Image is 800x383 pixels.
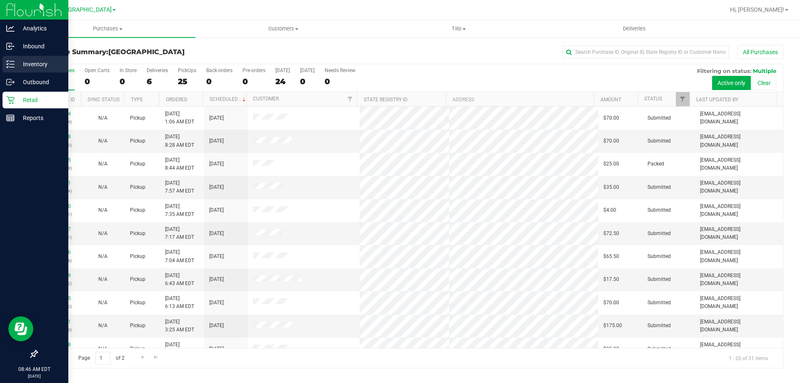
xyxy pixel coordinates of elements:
[300,77,315,86] div: 0
[130,183,145,191] span: Pickup
[98,230,107,238] button: N/A
[130,206,145,214] span: Pickup
[98,345,107,353] button: N/A
[209,275,224,283] span: [DATE]
[676,92,690,106] a: Filter
[137,352,149,363] a: Go to the next page
[47,203,71,209] a: 11841610
[47,342,71,348] a: 11841468
[753,68,776,74] span: Multiple
[547,20,722,38] a: Deliveries
[165,295,194,310] span: [DATE] 6:13 AM EDT
[6,60,15,68] inline-svg: Inventory
[71,352,131,365] span: Page of 2
[696,97,738,103] a: Last Updated By
[130,253,145,260] span: Pickup
[647,230,671,238] span: Submitted
[47,111,71,117] a: 11841484
[325,68,355,73] div: Needs Review
[603,137,619,145] span: $70.00
[165,248,194,264] span: [DATE] 7:04 AM EDT
[98,275,107,283] button: N/A
[6,78,15,86] inline-svg: Outbound
[98,206,107,214] button: N/A
[603,160,619,168] span: $25.00
[47,273,71,278] a: 11841559
[647,253,671,260] span: Submitted
[700,248,778,264] span: [EMAIL_ADDRESS][DOMAIN_NAME]
[165,156,194,172] span: [DATE] 8:44 AM EDT
[603,230,619,238] span: $72.50
[98,323,107,328] span: Not Applicable
[700,179,778,195] span: [EMAIL_ADDRESS][DOMAIN_NAME]
[15,77,65,87] p: Outbound
[6,114,15,122] inline-svg: Reports
[98,184,107,190] span: Not Applicable
[4,365,65,373] p: 08:46 AM EDT
[6,42,15,50] inline-svg: Inbound
[165,133,194,149] span: [DATE] 8:28 AM EDT
[98,137,107,145] button: N/A
[98,346,107,352] span: Not Applicable
[242,77,265,86] div: 0
[562,46,729,58] input: Search Purchase ID, Original ID, State Registry ID or Customer Name...
[165,318,194,334] span: [DATE] 3:25 AM EDT
[730,6,784,13] span: Hi, [PERSON_NAME]!
[15,23,65,33] p: Analytics
[95,352,110,365] input: 1
[47,249,71,255] a: 11841576
[603,299,619,307] span: $70.00
[700,341,778,357] span: [EMAIL_ADDRESS][DOMAIN_NAME]
[85,68,110,73] div: Open Carts
[209,206,224,214] span: [DATE]
[15,113,65,123] p: Reports
[98,253,107,259] span: Not Applicable
[275,68,290,73] div: [DATE]
[87,97,120,103] a: Sync Status
[98,114,107,122] button: N/A
[647,160,664,168] span: Packed
[98,115,107,121] span: Not Applicable
[196,25,370,33] span: Customers
[364,97,407,103] a: State Registry ID
[98,138,107,144] span: Not Applicable
[130,114,145,122] span: Pickup
[371,25,546,33] span: Tills
[647,114,671,122] span: Submitted
[209,114,224,122] span: [DATE]
[165,179,194,195] span: [DATE] 7:57 AM EDT
[752,76,776,90] button: Clear
[644,96,662,102] a: Status
[98,230,107,236] span: Not Applicable
[6,96,15,104] inline-svg: Retail
[647,275,671,283] span: Submitted
[600,97,621,103] a: Amount
[15,41,65,51] p: Inbound
[253,96,279,102] a: Customer
[130,137,145,145] span: Pickup
[209,322,224,330] span: [DATE]
[15,95,65,105] p: Retail
[722,352,775,364] span: 1 - 20 of 31 items
[165,272,194,288] span: [DATE] 6:43 AM EDT
[209,299,224,307] span: [DATE]
[98,161,107,167] span: Not Applicable
[108,48,185,56] span: [GEOGRAPHIC_DATA]
[209,183,224,191] span: [DATE]
[147,68,168,73] div: Deliveries
[647,299,671,307] span: Submitted
[603,114,619,122] span: $70.00
[371,20,546,38] a: Tills
[195,20,371,38] a: Customers
[165,341,197,357] span: [DATE] 12:06 AM EDT
[98,207,107,213] span: Not Applicable
[47,295,71,301] a: 11841535
[37,48,285,56] h3: Purchase Summary:
[47,319,71,325] a: 11841501
[209,253,224,260] span: [DATE]
[700,272,778,288] span: [EMAIL_ADDRESS][DOMAIN_NAME]
[150,352,162,363] a: Go to the last page
[612,25,657,33] span: Deliveries
[697,68,751,74] span: Filtering on status:
[47,134,71,140] a: 11841728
